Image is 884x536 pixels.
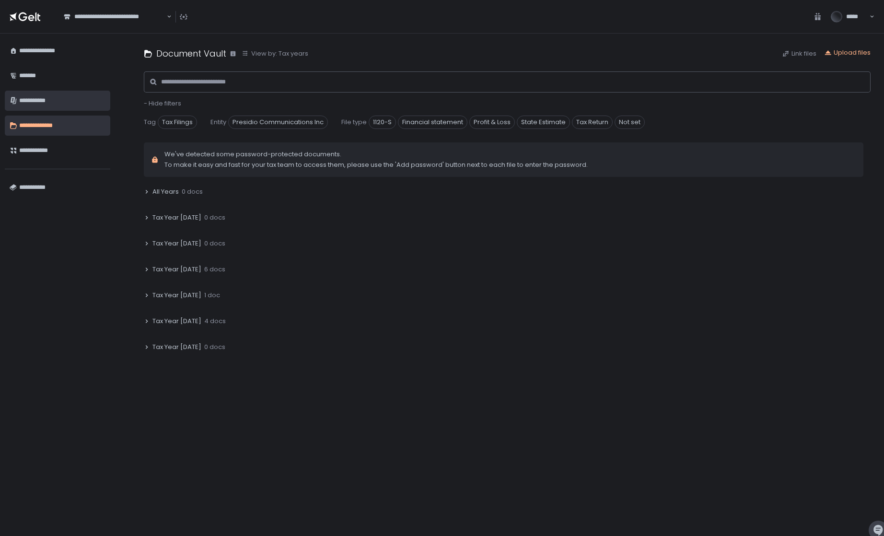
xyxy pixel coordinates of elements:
span: 0 docs [204,343,225,351]
span: 1120-S [369,116,396,129]
span: 6 docs [204,265,225,274]
span: Tax Year [DATE] [152,343,201,351]
span: Tax Year [DATE] [152,317,201,326]
span: Tax Year [DATE] [152,291,201,300]
span: State Estimate [517,116,570,129]
span: 0 docs [182,187,203,196]
span: Presidio Communications Inc [228,116,328,129]
button: Link files [782,49,816,58]
span: 4 docs [204,317,226,326]
span: We've detected some password-protected documents. [164,150,588,159]
span: 0 docs [204,213,225,222]
span: Tax Return [572,116,613,129]
h1: Document Vault [156,47,226,60]
span: Not set [615,116,645,129]
span: Tax Year [DATE] [152,265,201,274]
span: Financial statement [398,116,467,129]
button: - Hide filters [144,99,181,108]
span: 0 docs [204,239,225,248]
span: Tax Year [DATE] [152,213,201,222]
span: Tax Filings [158,116,197,129]
span: Tag [144,118,156,127]
div: Search for option [58,7,172,27]
span: 1 doc [204,291,220,300]
button: Upload files [824,48,871,57]
button: View by: Tax years [242,49,308,58]
span: Profit & Loss [469,116,515,129]
span: All Years [152,187,179,196]
span: To make it easy and fast for your tax team to access them, please use the 'Add password' button n... [164,161,588,169]
input: Search for option [165,12,166,22]
span: Entity [210,118,226,127]
span: Tax Year [DATE] [152,239,201,248]
span: File type [341,118,367,127]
